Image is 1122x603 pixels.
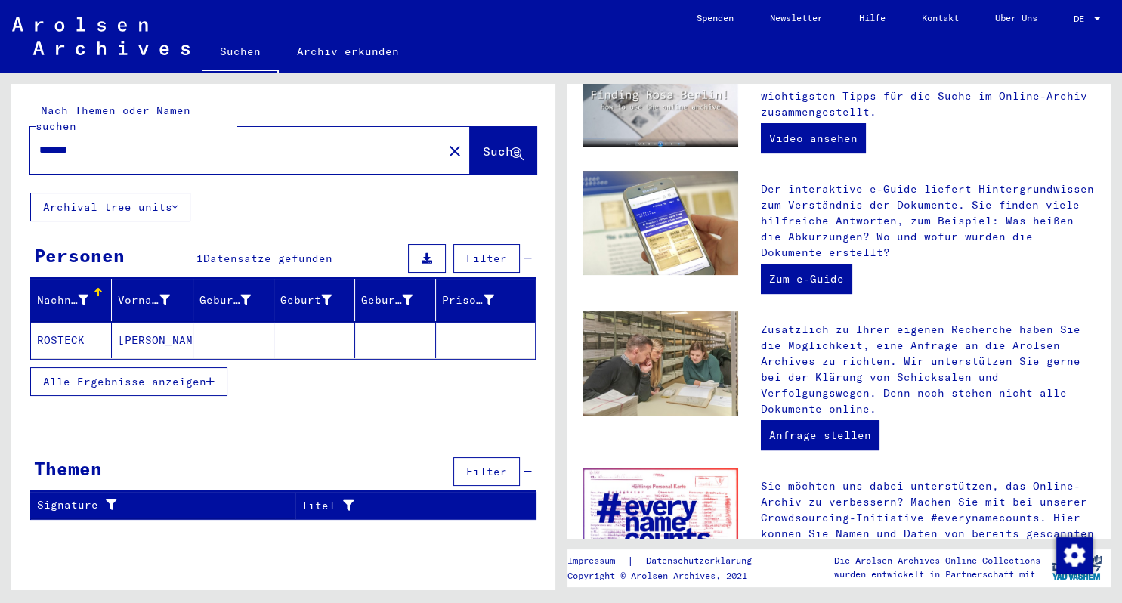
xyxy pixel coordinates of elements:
img: inquiries.jpg [583,311,738,416]
div: Geburt‏ [280,288,354,312]
div: | [567,553,770,569]
mat-header-cell: Geburtsname [193,279,274,321]
img: video.jpg [583,62,738,147]
mat-header-cell: Vorname [112,279,193,321]
mat-label: Nach Themen oder Namen suchen [36,104,190,133]
button: Archival tree units [30,193,190,221]
img: Arolsen_neg.svg [12,17,190,55]
button: Clear [440,135,470,165]
div: Geburt‏ [280,292,332,308]
button: Filter [453,457,520,486]
img: eguide.jpg [583,171,738,275]
mat-header-cell: Prisoner # [436,279,534,321]
div: Prisoner # [442,292,493,308]
div: Personen [34,242,125,269]
div: Nachname [37,288,111,312]
div: Geburtsname [199,292,251,308]
div: Vorname [118,292,169,308]
p: In einem kurzen Video haben wir für Sie die wichtigsten Tipps für die Suche im Online-Archiv zusa... [761,73,1096,120]
div: Titel [301,498,498,514]
mat-header-cell: Geburt‏ [274,279,355,321]
p: Der interaktive e-Guide liefert Hintergrundwissen zum Verständnis der Dokumente. Sie finden viele... [761,181,1096,261]
img: Zustimmung ändern [1056,537,1093,574]
button: Suche [470,127,536,174]
img: yv_logo.png [1049,549,1105,586]
div: Geburtsdatum [361,288,435,312]
div: Geburtsdatum [361,292,413,308]
span: 1 [196,252,203,265]
mat-cell: ROSTECK [31,322,112,358]
mat-icon: close [446,142,464,160]
p: Sie möchten uns dabei unterstützen, das Online-Archiv zu verbessern? Machen Sie mit bei unserer C... [761,478,1096,589]
a: Impressum [567,553,627,569]
div: Signature [37,497,276,513]
span: Datensätze gefunden [203,252,332,265]
mat-header-cell: Geburtsdatum [355,279,436,321]
button: Filter [453,244,520,273]
p: wurden entwickelt in Partnerschaft mit [834,567,1040,581]
div: Prisoner # [442,288,516,312]
a: Video ansehen [761,123,866,153]
span: Suche [483,144,521,159]
div: Signature [37,493,295,518]
mat-cell: [PERSON_NAME] [112,322,193,358]
p: Copyright © Arolsen Archives, 2021 [567,569,770,583]
div: Nachname [37,292,88,308]
a: Datenschutzerklärung [634,553,770,569]
img: enc.jpg [583,468,738,579]
a: Archiv erkunden [279,33,417,70]
p: Die Arolsen Archives Online-Collections [834,554,1040,567]
button: Alle Ergebnisse anzeigen [30,367,227,396]
div: Vorname [118,288,192,312]
span: Alle Ergebnisse anzeigen [43,375,206,388]
span: Filter [466,465,507,478]
a: Suchen [202,33,279,73]
span: DE [1074,14,1090,24]
div: Titel [301,493,517,518]
p: Zusätzlich zu Ihrer eigenen Recherche haben Sie die Möglichkeit, eine Anfrage an die Arolsen Arch... [761,322,1096,417]
a: Anfrage stellen [761,420,879,450]
div: Geburtsname [199,288,274,312]
span: Filter [466,252,507,265]
a: Zum e-Guide [761,264,852,294]
mat-header-cell: Nachname [31,279,112,321]
div: Themen [34,455,102,482]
